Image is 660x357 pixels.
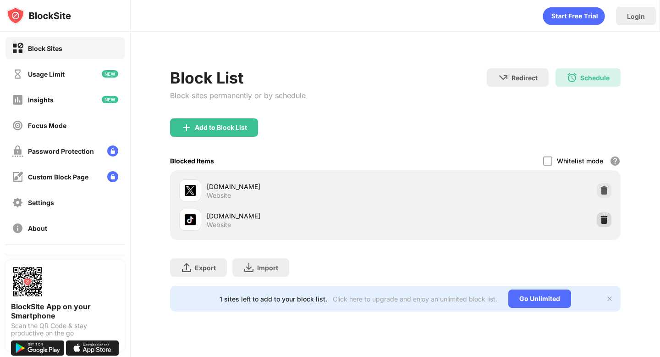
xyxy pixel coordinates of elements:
div: Website [207,191,231,200]
img: about-off.svg [12,223,23,234]
img: insights-off.svg [12,94,23,106]
div: Import [257,264,278,272]
div: Website [207,221,231,229]
div: 1 sites left to add to your block list. [220,295,327,303]
div: Password Protection [28,147,94,155]
div: Go Unlimited [508,290,571,308]
div: Whitelist mode [557,157,603,165]
div: Scan the QR Code & stay productive on the go [11,322,119,337]
img: focus-off.svg [12,120,23,131]
img: lock-menu.svg [107,145,118,156]
img: block-on.svg [12,43,23,54]
img: favicons [185,214,196,225]
img: options-page-qr-code.png [11,265,44,298]
img: time-usage-off.svg [12,68,23,80]
img: lock-menu.svg [107,171,118,182]
div: Block List [170,68,306,87]
div: Focus Mode [28,122,66,129]
img: new-icon.svg [102,96,118,103]
div: animation [543,7,605,25]
div: Add to Block List [195,124,247,131]
div: BlockSite App on your Smartphone [11,302,119,320]
img: favicons [185,185,196,196]
div: Insights [28,96,54,104]
div: About [28,224,47,232]
div: Export [195,264,216,272]
div: Custom Block Page [28,173,88,181]
img: logo-blocksite.svg [6,6,71,25]
div: Settings [28,199,54,206]
img: download-on-the-app-store.svg [66,340,119,356]
div: Login [627,12,645,20]
img: x-button.svg [606,295,613,302]
div: Click here to upgrade and enjoy an unlimited block list. [333,295,497,303]
div: Block Sites [28,45,62,52]
div: Redirect [511,74,538,82]
div: Block sites permanently or by schedule [170,91,306,100]
div: Schedule [580,74,610,82]
div: Blocked Items [170,157,214,165]
img: get-it-on-google-play.svg [11,340,64,356]
img: password-protection-off.svg [12,145,23,157]
img: customize-block-page-off.svg [12,171,23,183]
div: Usage Limit [28,70,65,78]
div: [DOMAIN_NAME] [207,182,395,191]
img: settings-off.svg [12,197,23,208]
img: new-icon.svg [102,70,118,78]
div: [DOMAIN_NAME] [207,211,395,221]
